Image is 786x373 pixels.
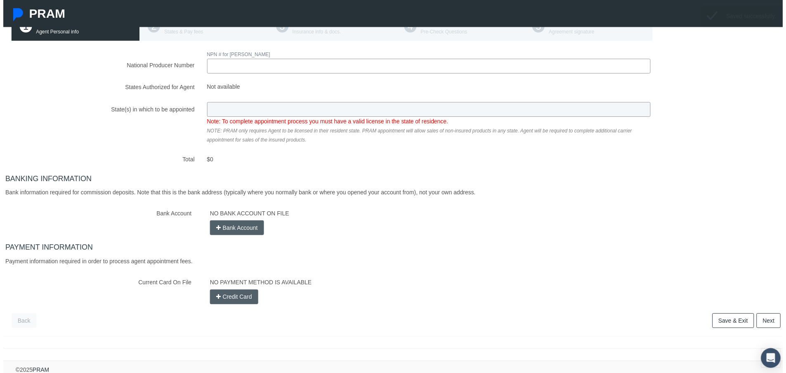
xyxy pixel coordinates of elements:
[2,103,199,145] label: State(s) in which to be appointed
[26,7,62,20] span: PRAM
[202,277,317,292] label: NO PAYMENT METHOD IS AVAILABLE
[202,208,294,222] label: NO BANK ACCOUNT ON FILE
[2,191,476,198] span: Bank information required for commission deposits. Note that this is the bank address (typically ...
[199,153,218,168] span: $0
[205,83,653,92] span: Not available
[8,8,21,21] img: Pram Partner
[205,119,449,126] span: Note: To complete appointment process you must have a valid license in the state of residence.
[208,222,263,237] button: Bank Account
[715,316,757,331] a: Save & Exit
[2,83,199,95] label: States Authorized for Agent
[33,28,129,36] p: Agent Personal info
[205,52,269,58] span: NPN # for [PERSON_NAME]
[764,351,784,371] div: Open Intercom Messenger
[2,260,191,267] span: Payment information required in order to process agent appointment fees.
[2,50,199,74] label: National Producer Number
[760,316,784,331] a: Next
[208,292,257,307] button: Credit Card
[205,129,634,144] span: NOTE: PRAM only requires Agent to be licensed in their resident state. PRAM appointment will allo...
[2,153,199,168] label: Total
